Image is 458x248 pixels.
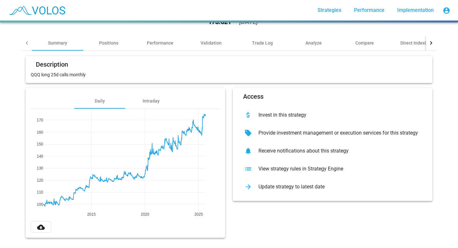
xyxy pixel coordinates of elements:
div: Performance [147,40,173,46]
div: Direct Indexing [400,40,431,46]
div: Invest in this strategy [253,112,422,118]
span: Strategies [318,7,341,13]
a: Strategies [312,4,346,16]
div: Daily [95,98,105,104]
div: Update strategy to latest date [253,184,422,190]
mat-icon: list [243,164,253,174]
button: Receive notifications about this strategy [238,142,427,160]
div: Intraday [143,98,160,104]
div: [DATE] [239,19,257,25]
div: Validation [201,40,222,46]
mat-icon: account_circle [443,7,450,14]
div: View strategy rules in Strategy Engine [253,166,422,172]
div: Receive notifications about this strategy [253,148,422,154]
mat-icon: attach_money [243,110,253,120]
div: Analyze [305,40,322,46]
div: 173.621 [208,19,231,25]
div: Positions [99,40,118,46]
mat-card-title: Access [243,93,264,100]
mat-card-title: Description [36,61,68,68]
button: Provide investment management or execution services for this strategy [238,124,427,142]
button: View strategy rules in Strategy Engine [238,160,427,178]
button: Update strategy to latest date [238,178,427,196]
mat-icon: notifications [243,146,253,156]
a: Implementation [392,4,439,16]
mat-icon: arrow_forward [243,182,253,192]
summary: DescriptionQQQ long 25d calls monthlyDailyIntradayAccessInvest in this strategyProvide investment... [22,51,436,243]
a: Performance [349,4,390,16]
div: Compare [355,40,374,46]
span: Implementation [397,7,434,13]
button: Invest in this strategy [238,106,427,124]
div: Summary [48,40,67,46]
mat-icon: cloud_download [37,223,45,231]
mat-icon: sell [243,128,253,138]
span: Performance [354,7,384,13]
img: blue_transparent.png [5,2,68,18]
div: Provide investment management or execution services for this strategy [253,130,422,136]
p: QQQ long 25d calls monthly [31,71,427,78]
div: Trade Log [252,40,273,46]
